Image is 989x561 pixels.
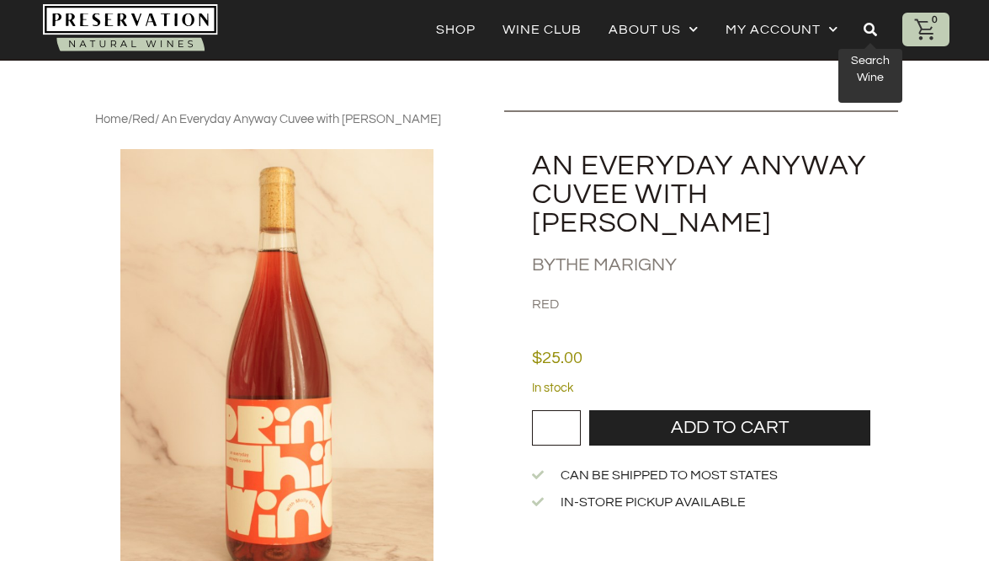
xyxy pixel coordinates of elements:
[436,18,476,41] a: Shop
[609,18,699,41] a: About Us
[589,410,870,446] button: Add to cart
[846,53,895,86] p: Search Wine
[43,4,218,54] img: Natural-organic-biodynamic-wine
[532,379,870,398] p: In stock
[532,254,898,276] h2: By
[95,113,128,126] a: Home
[726,18,838,41] a: My account
[95,110,441,129] nav: Breadcrumb
[532,410,581,446] input: Product quantity
[132,113,155,126] a: Red
[436,18,838,41] nav: Menu
[532,350,582,366] bdi: 25.00
[556,466,778,484] span: Can be shipped to most states
[556,255,677,275] a: The Marigny
[532,466,870,484] a: Can be shipped to most states
[532,297,559,311] a: Red
[928,13,943,28] div: 0
[532,350,542,366] span: $
[502,18,582,41] a: Wine Club
[532,152,898,238] h2: An Everyday Anyway Cuvee with [PERSON_NAME]
[556,493,746,511] span: In-store Pickup Available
